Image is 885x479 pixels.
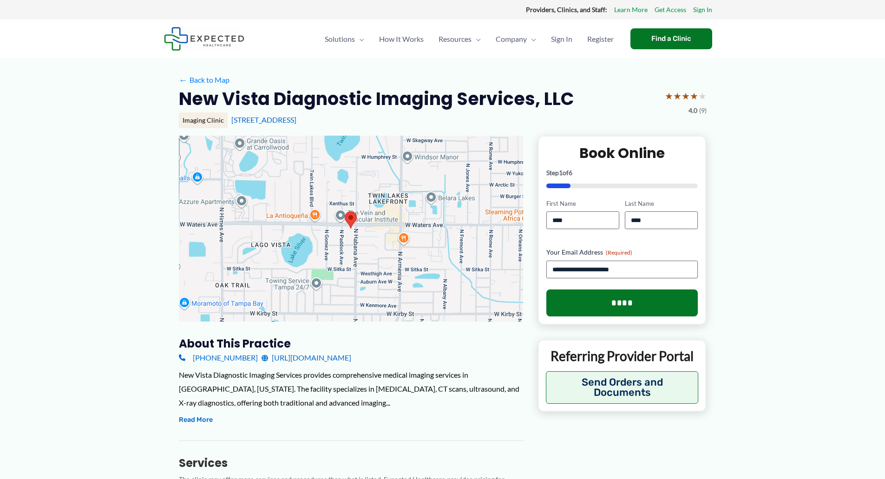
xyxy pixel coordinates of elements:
[355,23,364,55] span: Menu Toggle
[559,169,563,177] span: 1
[262,351,351,365] a: [URL][DOMAIN_NAME]
[431,23,488,55] a: ResourcesMenu Toggle
[317,23,621,55] nav: Primary Site Navigation
[325,23,355,55] span: Solutions
[625,199,698,208] label: Last Name
[179,336,523,351] h3: About this practice
[693,4,712,16] a: Sign In
[614,4,648,16] a: Learn More
[569,169,572,177] span: 6
[164,27,244,51] img: Expected Healthcare Logo - side, dark font, small
[179,75,188,84] span: ←
[496,23,527,55] span: Company
[488,23,544,55] a: CompanyMenu Toggle
[546,199,619,208] label: First Name
[698,87,707,105] span: ★
[472,23,481,55] span: Menu Toggle
[546,170,698,176] p: Step of
[179,351,258,365] a: [PHONE_NUMBER]
[179,414,213,426] button: Read More
[231,115,296,124] a: [STREET_ADDRESS]
[179,456,523,470] h3: Services
[527,23,536,55] span: Menu Toggle
[317,23,372,55] a: SolutionsMenu Toggle
[580,23,621,55] a: Register
[179,112,228,128] div: Imaging Clinic
[690,87,698,105] span: ★
[379,23,424,55] span: How It Works
[606,249,632,256] span: (Required)
[372,23,431,55] a: How It Works
[439,23,472,55] span: Resources
[630,28,712,49] a: Find a Clinic
[546,144,698,162] h2: Book Online
[551,23,572,55] span: Sign In
[665,87,673,105] span: ★
[546,371,699,404] button: Send Orders and Documents
[655,4,686,16] a: Get Access
[587,23,614,55] span: Register
[526,6,607,13] strong: Providers, Clinics, and Staff:
[699,105,707,117] span: (9)
[673,87,682,105] span: ★
[688,105,697,117] span: 4.0
[546,348,699,364] p: Referring Provider Portal
[546,248,698,257] label: Your Email Address
[179,87,574,110] h2: New Vista Diagnostic Imaging Services, LLC
[544,23,580,55] a: Sign In
[682,87,690,105] span: ★
[179,368,523,409] div: New Vista Diagnostic Imaging Services provides comprehensive medical imaging services in [GEOGRAP...
[179,73,229,87] a: ←Back to Map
